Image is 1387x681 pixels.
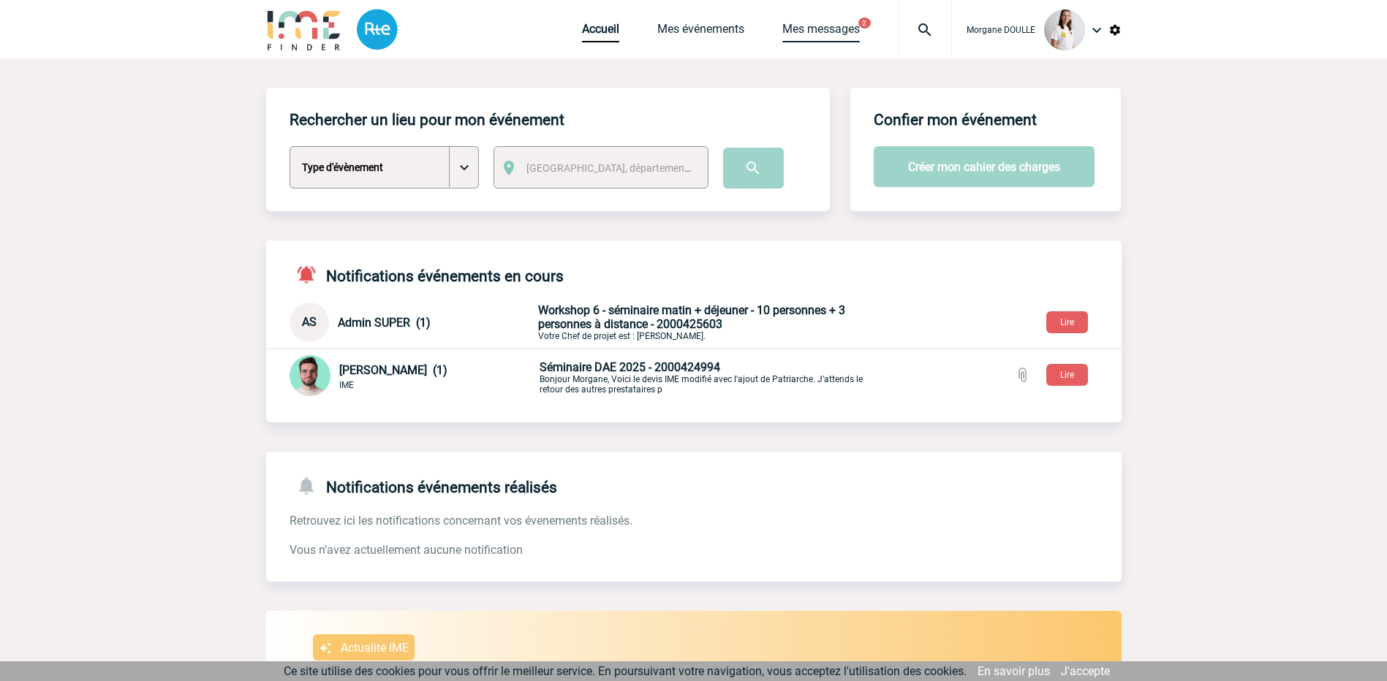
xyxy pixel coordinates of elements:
[290,543,523,557] span: Vous n'avez actuellement aucune notification
[538,303,882,341] p: Votre Chef de projet est : [PERSON_NAME].
[266,9,342,50] img: IME-Finder
[1046,311,1088,333] button: Lire
[967,25,1035,35] span: Morgane DOULLE
[338,316,431,330] span: Admin SUPER (1)
[290,475,557,496] h4: Notifications événements réalisés
[290,303,535,342] div: Conversation privée : Client - Agence
[290,369,883,383] a: [PERSON_NAME] (1) IME Séminaire DAE 2025 - 2000424994Bonjour Morgane, Voici le devis IME modifié ...
[290,355,537,399] div: Conversation privée : Client - Agence
[978,664,1050,678] a: En savoir plus
[295,264,326,285] img: notifications-active-24-px-r.png
[538,303,845,331] span: Workshop 6 - séminaire matin + déjeuner - 10 personnes + 3 personnes à distance - 2000425603
[1035,314,1100,328] a: Lire
[782,22,860,42] a: Mes messages
[302,315,317,329] span: AS
[290,264,564,285] h4: Notifications événements en cours
[290,111,564,129] h4: Rechercher un lieu pour mon événement
[874,146,1095,187] button: Créer mon cahier des charges
[284,664,967,678] span: Ce site utilise des cookies pour vous offrir le meilleur service. En poursuivant votre navigation...
[295,475,326,496] img: notifications-24-px-g.png
[341,641,409,655] p: Actualité IME
[1046,364,1088,386] button: Lire
[723,148,784,189] input: Submit
[540,360,720,374] span: Séminaire DAE 2025 - 2000424994
[290,514,632,528] span: Retrouvez ici les notifications concernant vos évenements réalisés.
[339,380,354,390] span: IME
[290,314,882,328] a: AS Admin SUPER (1) Workshop 6 - séminaire matin + déjeuner - 10 personnes + 3 personnes à distanc...
[582,22,619,42] a: Accueil
[526,162,730,174] span: [GEOGRAPHIC_DATA], département, région...
[290,355,330,396] img: 121547-2.png
[858,18,871,28] button: 2
[874,111,1037,129] h4: Confier mon événement
[1044,9,1085,50] img: 130205-0.jpg
[657,22,744,42] a: Mes événements
[540,360,883,395] p: Bonjour Morgane, Voici le devis IME modifié avec l'ajout de Patriarche. J'attends le retour des a...
[1035,367,1100,381] a: Lire
[339,363,447,377] span: [PERSON_NAME] (1)
[1061,664,1110,678] a: J'accepte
